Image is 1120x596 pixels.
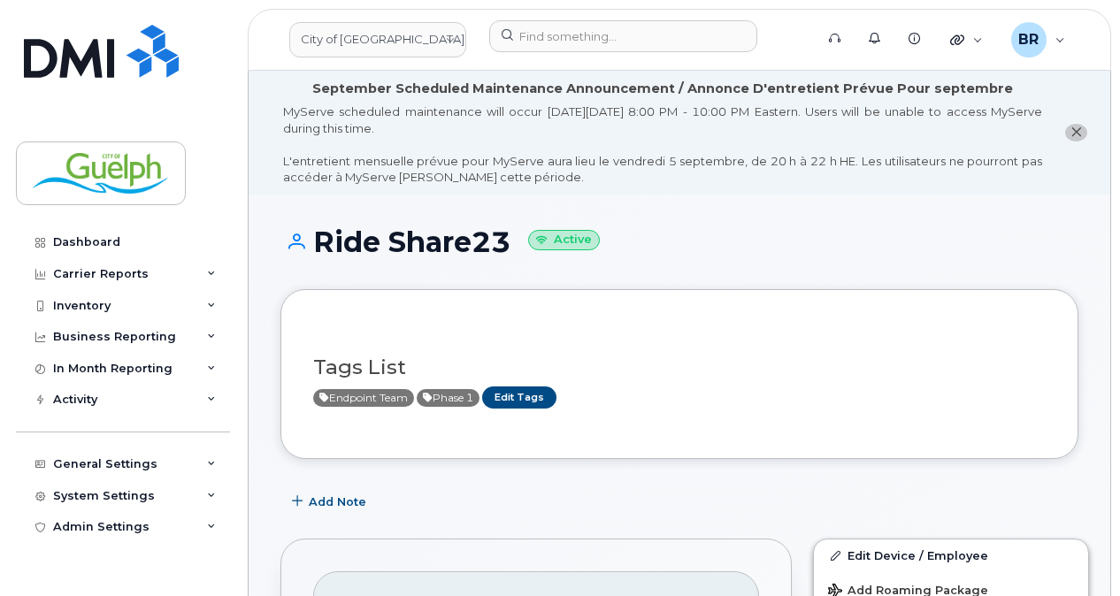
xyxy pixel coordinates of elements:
h3: Tags List [313,356,1046,378]
h1: Ride Share23 [280,226,1078,257]
button: Add Note [280,485,381,517]
span: Active [417,389,479,407]
a: Edit Device / Employee [814,539,1088,571]
small: Active [528,230,600,250]
span: Active [313,389,414,407]
div: September Scheduled Maintenance Announcement / Annonce D'entretient Prévue Pour septembre [312,80,1013,98]
a: Edit Tags [482,386,556,409]
button: close notification [1065,124,1087,142]
span: Add Note [309,493,366,510]
div: MyServe scheduled maintenance will occur [DATE][DATE] 8:00 PM - 10:00 PM Eastern. Users will be u... [283,103,1042,186]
